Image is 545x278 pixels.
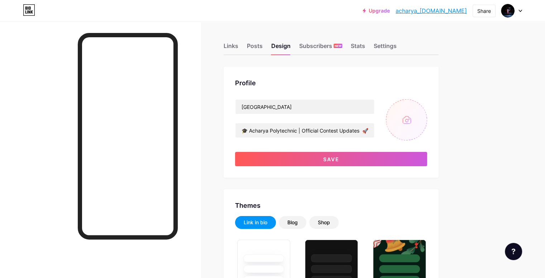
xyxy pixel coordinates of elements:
[271,42,291,54] div: Design
[224,42,238,54] div: Links
[235,123,374,138] input: Bio
[287,219,298,226] div: Blog
[501,4,515,18] img: acharya_polytechnic
[477,7,491,15] div: Share
[244,219,267,226] div: Link in bio
[235,152,427,166] button: Save
[323,156,339,162] span: Save
[235,201,427,210] div: Themes
[299,42,342,54] div: Subscribers
[247,42,263,54] div: Posts
[374,42,397,54] div: Settings
[363,8,390,14] a: Upgrade
[351,42,365,54] div: Stats
[235,100,374,114] input: Name
[235,78,427,88] div: Profile
[396,6,467,15] a: acharya_[DOMAIN_NAME]
[318,219,330,226] div: Shop
[335,44,341,48] span: NEW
